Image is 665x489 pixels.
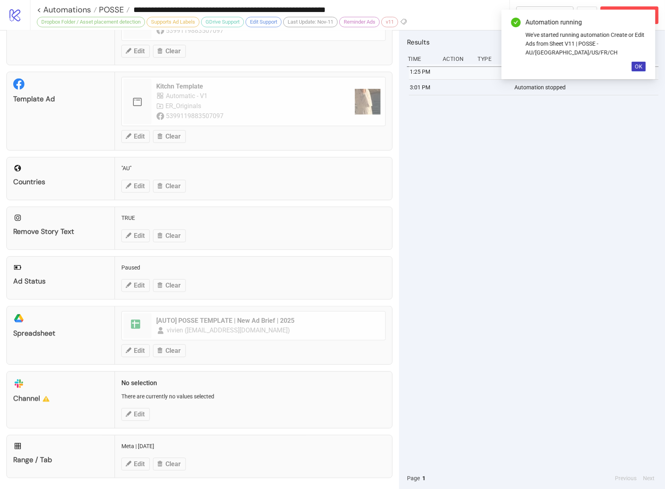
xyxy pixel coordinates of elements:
div: Supports Ad Labels [147,17,199,27]
div: Dropbox Folder / Asset placement detection [37,17,145,27]
button: ... [577,6,597,24]
button: 1 [420,474,428,483]
div: 3:01 PM [409,80,438,95]
button: To Builder [516,6,574,24]
h2: Results [407,37,659,47]
button: Next [641,474,657,483]
div: v11 [381,17,398,27]
div: GDrive Support [201,17,244,27]
button: Abort Run [601,6,659,24]
a: POSSE [97,6,130,14]
span: Page [407,474,420,483]
span: POSSE [97,4,124,15]
span: OK [635,63,643,70]
div: Last Update: Nov-11 [283,17,338,27]
div: We've started running automation Create or Edit Ads from Sheet V11 | POSSE - AU/[GEOGRAPHIC_DATA]... [526,30,646,57]
div: Automation running [526,18,646,27]
button: Previous [613,474,639,483]
div: Action [442,51,471,66]
a: < Automations [37,6,97,14]
button: OK [632,62,646,71]
div: Reminder Ads [339,17,380,27]
div: Edit Support [246,17,282,27]
div: Type [477,51,506,66]
div: 1:25 PM [409,64,438,79]
div: Automation stopped [514,80,661,95]
span: check-circle [511,18,521,27]
div: Time [407,51,436,66]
